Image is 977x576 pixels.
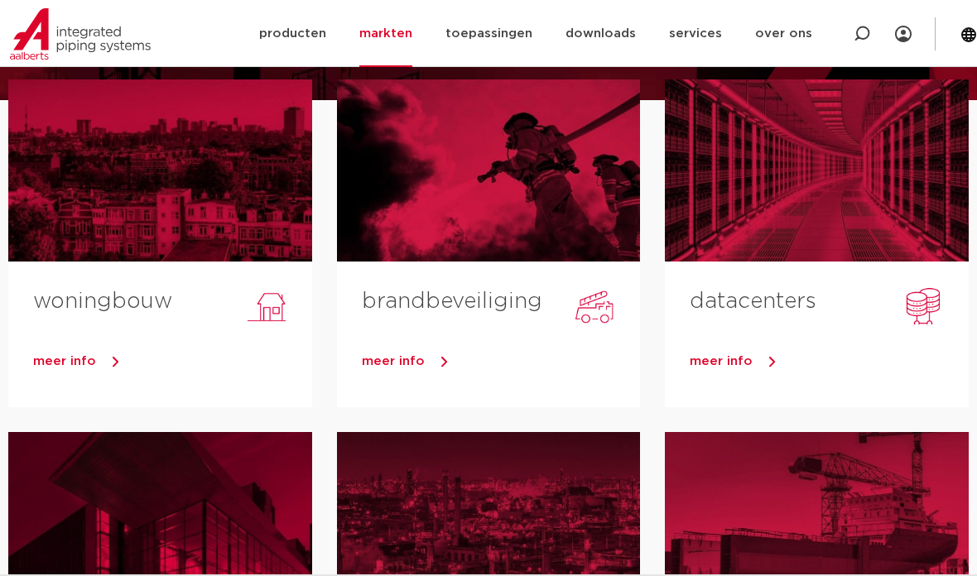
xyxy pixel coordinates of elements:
a: datacenters [690,290,816,312]
span: meer info [33,355,96,367]
span: meer info [362,355,425,367]
a: brandbeveiliging [362,290,542,312]
span: meer info [690,355,753,367]
a: meer info [690,349,969,374]
a: meer info [362,349,641,374]
a: woningbouw [33,290,172,312]
a: meer info [33,349,312,374]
